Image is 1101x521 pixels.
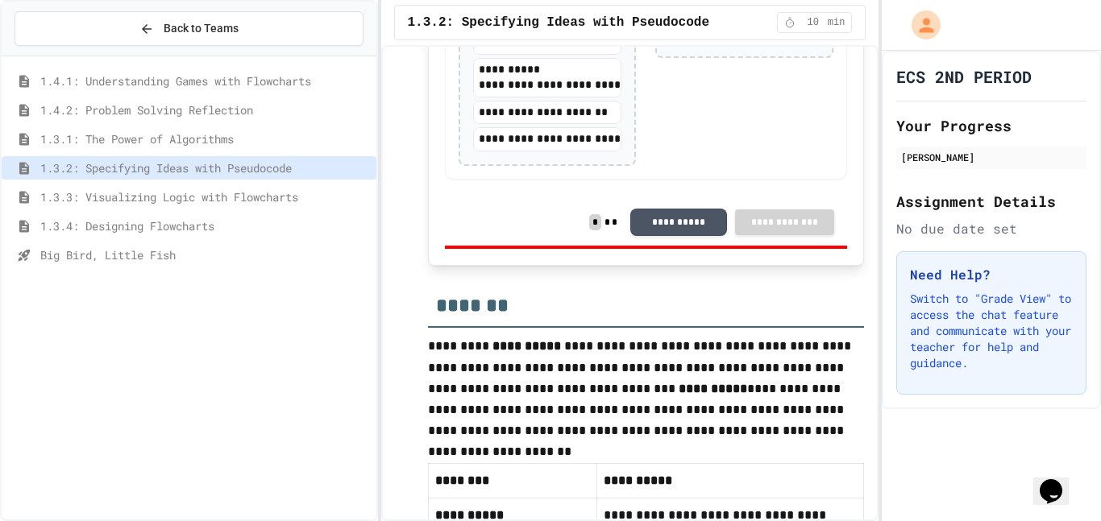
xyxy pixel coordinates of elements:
span: Back to Teams [164,20,239,37]
span: 10 [800,16,826,29]
span: Big Bird, Little Fish [40,246,370,263]
span: 1.3.1: The Power of Algorithms [40,130,370,147]
span: 1.3.4: Designing Flowcharts [40,217,370,234]
span: min [828,16,845,29]
span: 1.3.2: Specifying Ideas with Pseudocode [408,13,709,32]
span: 1.3.2: Specifying Ideas with Pseudocode [40,159,370,176]
h2: Your Progress [896,114,1086,137]
h1: ECS 2ND PERIOD [896,65,1032,88]
button: Back to Teams [15,11,364,46]
div: No due date set [896,219,1086,238]
iframe: chat widget [1033,457,1085,505]
span: 1.4.2: Problem Solving Reflection [40,101,370,118]
span: 1.4.1: Understanding Games with Flowcharts [40,72,370,89]
p: Switch to "Grade View" to access the chat feature and communicate with your teacher for help and ... [910,291,1073,371]
h2: Assignment Details [896,190,1086,213]
div: My Account [895,6,945,43]
h3: Need Help? [910,265,1073,284]
div: [PERSON_NAME] [901,150,1082,164]
span: 1.3.3: Visualizing Logic with Flowcharts [40,188,370,205]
